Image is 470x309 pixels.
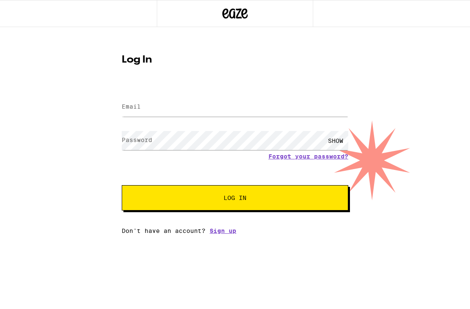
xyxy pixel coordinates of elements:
[122,98,348,117] input: Email
[122,185,348,211] button: Log In
[224,195,246,201] span: Log In
[268,153,348,160] a: Forgot your password?
[122,137,152,143] label: Password
[122,55,348,65] h1: Log In
[122,227,348,234] div: Don't have an account?
[210,227,236,234] a: Sign up
[122,103,141,110] label: Email
[323,131,348,150] div: SHOW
